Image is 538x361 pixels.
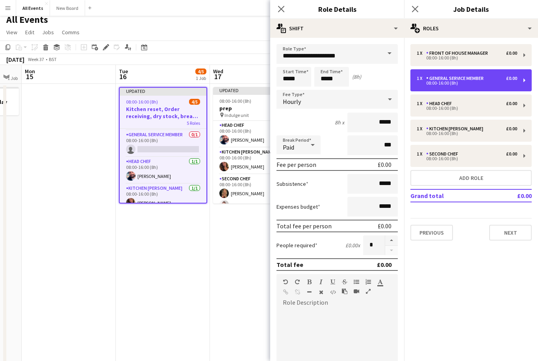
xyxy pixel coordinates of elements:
button: Increase [385,235,398,246]
app-card-role: Kitchen [PERSON_NAME]1/108:00-16:00 (8h)[PERSON_NAME] [213,148,301,174]
button: Undo [283,279,288,285]
span: Week 37 [26,56,46,62]
div: 08:00-16:00 (8h) [417,56,517,60]
span: Indulge unit [224,112,249,118]
button: Next [489,225,532,241]
div: 1 x [417,101,426,106]
span: 17 [212,72,223,81]
div: £0.00 [506,76,517,81]
div: Updated [213,87,301,93]
div: £0.00 [377,261,391,268]
h1: All Events [6,14,48,26]
button: Redo [295,279,300,285]
div: 1 Job [7,75,18,81]
div: Updated [120,88,206,94]
div: Total fee per person [276,222,332,230]
div: 08:00-16:00 (8h) [417,81,517,85]
button: Ordered List [365,279,371,285]
span: 08:00-16:00 (8h) [219,98,251,104]
span: Wed [213,68,223,75]
button: Previous [410,225,453,241]
div: £0.00 [506,50,517,56]
button: Insert video [354,288,359,294]
span: 5 Roles [187,120,200,126]
div: £0.00 x [345,242,360,249]
button: Underline [330,279,336,285]
div: 1 x [417,151,426,157]
span: 15 [24,72,35,81]
div: £0.00 [506,126,517,131]
app-card-role: Second Chef2/208:00-16:00 (8h)[PERSON_NAME][PERSON_NAME] [213,174,301,213]
span: Jobs [42,29,54,36]
button: Unordered List [354,279,359,285]
span: Comms [62,29,80,36]
label: People required [276,242,317,249]
app-job-card: Updated08:00-16:00 (8h)4/5Kitchen reset, Order receiving, dry stock, bread and cake day5 RolesFro... [119,87,207,204]
span: Paid [283,143,294,151]
div: 1 Job [196,75,206,81]
label: Expenses budget [276,203,320,210]
button: Horizontal Line [306,289,312,295]
app-card-role: General service member0/108:00-16:00 (8h) [120,130,206,157]
div: Kitchen [PERSON_NAME] [426,126,486,131]
button: HTML Code [330,289,336,295]
a: View [3,27,20,37]
div: £0.00 [506,151,517,157]
div: Front of House Manager [426,50,491,56]
div: Head Chef [426,101,455,106]
button: Strikethrough [342,279,347,285]
button: Paste as plain text [342,288,347,294]
a: Jobs [39,27,57,37]
div: 08:00-16:00 (8h) [417,131,517,135]
span: Edit [25,29,34,36]
button: Fullscreen [365,288,371,294]
span: 16 [118,72,128,81]
div: 08:00-16:00 (8h) [417,106,517,110]
app-card-role: Head Chef1/108:00-16:00 (8h)[PERSON_NAME] [213,121,301,148]
td: Grand total [410,189,494,202]
button: Bold [306,279,312,285]
div: Total fee [276,261,303,268]
button: New Board [50,0,85,16]
h3: Role Details [270,4,404,14]
div: £0.00 [378,161,391,168]
h3: prep [213,105,301,112]
h3: Job Details [404,4,538,14]
h3: Kitchen reset, Order receiving, dry stock, bread and cake day [120,106,206,120]
div: 08:00-16:00 (8h) [417,157,517,161]
span: 08:00-16:00 (8h) [126,99,158,105]
div: General service member [426,76,487,81]
div: Roles [404,19,538,38]
div: (8h) [352,73,361,80]
div: 8h x [335,119,344,126]
div: 1 x [417,50,426,56]
div: [DATE] [6,56,24,63]
button: Add role [410,170,532,186]
span: 4/5 [189,99,200,105]
div: 1 x [417,76,426,81]
span: 4/5 [195,68,206,74]
button: Italic [318,279,324,285]
td: £0.00 [494,189,532,202]
button: All Events [16,0,50,16]
label: Subsistence [276,180,308,187]
div: Second Chef [426,151,461,157]
div: 1 x [417,126,426,131]
div: Shift [270,19,404,38]
span: Mon [25,68,35,75]
span: View [6,29,17,36]
app-card-role: Kitchen [PERSON_NAME]1/108:00-16:00 (8h)[PERSON_NAME] [120,184,206,211]
span: Tue [119,68,128,75]
a: Comms [59,27,83,37]
button: Clear Formatting [318,289,324,295]
span: Hourly [283,98,301,106]
app-card-role: Head Chef1/108:00-16:00 (8h)[PERSON_NAME] [120,157,206,184]
button: Text Color [377,279,383,285]
div: £0.00 [378,222,391,230]
app-job-card: Updated08:00-16:00 (8h)4/4prep Indulge unit3 RolesHead Chef1/108:00-16:00 (8h)[PERSON_NAME]Kitche... [213,87,301,204]
div: BST [49,56,57,62]
a: Edit [22,27,37,37]
div: Fee per person [276,161,316,168]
